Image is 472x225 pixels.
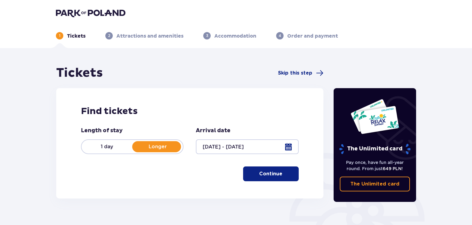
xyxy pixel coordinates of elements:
span: 649 PLN [383,166,402,171]
p: Arrival date [196,127,230,134]
p: The Unlimited card [350,181,399,187]
p: The Unlimited card [339,144,411,154]
p: 1 [59,33,61,39]
div: 1Tickets [56,32,86,39]
p: Length of stay [81,127,123,134]
img: Two entry cards to Suntago with the word 'UNLIMITED RELAX', featuring a white background with tro... [350,99,399,134]
p: 2 [108,33,110,39]
button: Continue [243,166,299,181]
p: Continue [259,170,282,177]
p: Accommodation [214,33,256,39]
div: 3Accommodation [203,32,256,39]
span: Skip this step [278,70,312,76]
div: 2Attractions and amenities [105,32,183,39]
a: The Unlimited card [340,177,410,191]
img: Park of Poland logo [56,9,125,17]
p: 3 [206,33,208,39]
h2: Find tickets [81,105,299,117]
a: Skip this step [278,69,323,77]
p: Pay once, have fun all-year round. From just ! [340,159,410,172]
p: Attractions and amenities [116,33,183,39]
p: Tickets [67,33,86,39]
h1: Tickets [56,65,103,81]
p: Longer [132,143,183,150]
p: 1 day [82,143,132,150]
div: 4Order and payment [276,32,338,39]
p: Order and payment [287,33,338,39]
p: 4 [279,33,281,39]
